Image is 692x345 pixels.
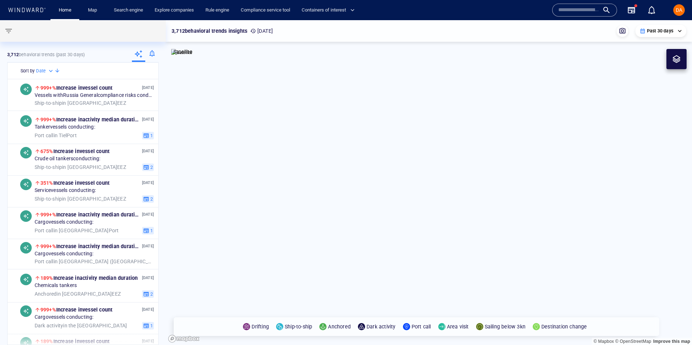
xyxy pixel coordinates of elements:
[35,156,101,162] span: Crude oil tankers conducting:
[40,307,56,313] span: 999+%
[56,4,74,17] a: Home
[35,291,121,297] span: in [GEOGRAPHIC_DATA] EEZ
[21,67,35,75] h6: Sort by
[661,313,687,340] iframe: Chat
[40,243,56,249] span: 999+%
[149,322,153,329] span: 1
[142,163,154,171] button: 2
[40,180,110,186] span: Increase in vessel count
[142,84,154,91] p: [DATE]
[142,306,154,313] p: [DATE]
[53,4,76,17] button: Home
[40,85,113,91] span: Increase in vessel count
[152,4,197,17] a: Explore companies
[40,275,138,281] span: Increase in activity median duration
[166,20,692,345] canvas: Map
[35,196,126,202] span: in [GEOGRAPHIC_DATA] EEZ
[149,164,153,170] span: 2
[40,117,56,122] span: 999+%
[40,212,56,218] span: 999+%
[82,4,105,17] button: Map
[35,258,54,264] span: Port call
[40,243,141,249] span: Increase in activity median duration
[35,100,126,106] span: in [GEOGRAPHIC_DATA] EEZ
[35,251,94,257] span: Cargo vessels conducting:
[35,196,62,201] span: Ship-to-ship
[142,227,154,234] button: 1
[142,243,154,250] p: [DATE]
[35,92,154,99] span: Vessels with Russia General compliance risks conducting:
[40,180,53,186] span: 351%
[367,322,396,331] p: Dark activity
[7,52,19,57] strong: 3,712
[35,164,62,170] span: Ship-to-ship
[40,212,141,218] span: Increase in activity median duration
[328,322,351,331] p: Anchored
[40,275,53,281] span: 189%
[35,132,77,139] span: in Tiel Port
[676,7,682,13] span: DA
[173,48,192,56] p: Satellite
[40,85,56,91] span: 999+%
[142,274,154,281] p: [DATE]
[149,291,153,297] span: 2
[252,322,269,331] p: Drifting
[142,322,154,330] button: 1
[40,117,141,122] span: Increase in activity median duration
[35,314,94,321] span: Cargo vessels conducting:
[594,339,614,344] a: Mapbox
[203,4,232,17] a: Rule engine
[35,291,57,296] span: Anchored
[412,322,431,331] p: Port call
[615,339,651,344] a: OpenStreetMap
[35,164,126,170] span: in [GEOGRAPHIC_DATA] EEZ
[142,131,154,139] button: 1
[35,227,119,234] span: in [GEOGRAPHIC_DATA] Port
[149,132,153,139] span: 1
[447,322,469,331] p: Area visit
[171,49,192,56] img: satellite
[35,227,54,233] span: Port call
[168,335,200,343] a: Mapbox logo
[111,4,146,17] a: Search engine
[35,100,62,106] span: Ship-to-ship
[541,322,587,331] p: Destination change
[302,6,355,14] span: Containers of interest
[485,322,525,331] p: Sailing below 3kn
[250,27,273,35] p: [DATE]
[35,124,95,130] span: Tanker vessels conducting:
[149,196,153,202] span: 2
[640,28,682,34] div: Past 30 days
[35,322,127,329] span: in the [GEOGRAPHIC_DATA]
[285,322,312,331] p: Ship-to-ship
[35,322,63,328] span: Dark activity
[142,116,154,123] p: [DATE]
[7,51,85,58] p: behavioral trends (Past 30 days)
[142,179,154,186] p: [DATE]
[35,187,96,194] span: Service vessels conducting:
[40,148,53,154] span: 675%
[40,148,110,154] span: Increase in vessel count
[35,282,77,289] span: Chemicals tankers
[142,290,154,298] button: 2
[35,258,154,265] span: in [GEOGRAPHIC_DATA] ([GEOGRAPHIC_DATA]) EEZ
[40,307,113,313] span: Increase in vessel count
[238,4,293,17] a: Compliance service tool
[142,195,154,203] button: 2
[672,3,686,17] button: DA
[647,6,656,14] div: Notification center
[85,4,102,17] a: Map
[35,132,54,138] span: Port call
[35,219,94,225] span: Cargo vessels conducting:
[653,339,690,344] a: Map feedback
[142,211,154,218] p: [DATE]
[36,67,54,75] div: Date
[299,4,361,17] button: Containers of interest
[172,27,247,35] p: 3,712 behavioral trends insights
[36,67,46,75] h6: Date
[142,148,154,154] p: [DATE]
